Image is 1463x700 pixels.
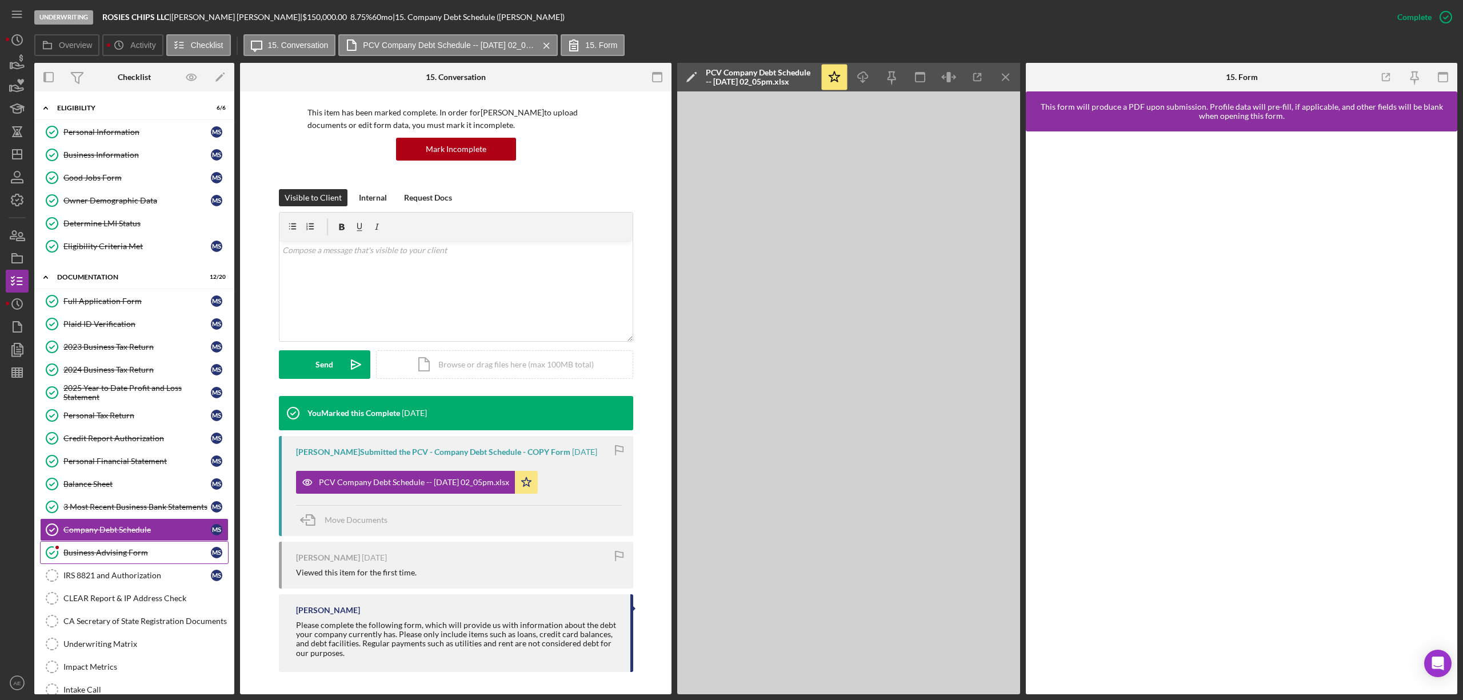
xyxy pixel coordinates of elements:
div: Complete [1397,6,1432,29]
div: [PERSON_NAME] [296,553,360,562]
div: Plaid ID Verification [63,319,211,329]
div: 2024 Business Tax Return [63,365,211,374]
div: Business Information [63,150,211,159]
div: Underwriting [34,10,93,25]
div: $150,000.00 [302,13,350,22]
div: Underwriting Matrix [63,639,228,649]
div: 3 Most Recent Business Bank Statements [63,502,211,511]
div: M S [211,478,222,490]
a: Business InformationMS [40,143,229,166]
iframe: Document Preview [677,91,1020,694]
div: Intake Call [63,685,228,694]
div: Personal Tax Return [63,411,211,420]
div: M S [211,195,222,206]
button: Internal [353,189,393,206]
div: Eligibility [57,105,197,111]
label: Activity [130,41,155,50]
div: Full Application Form [63,297,211,306]
div: Open Intercom Messenger [1424,650,1452,677]
div: PCV Company Debt Schedule -- [DATE] 02_05pm.xlsx [319,478,509,487]
button: Visible to Client [279,189,347,206]
time: 2025-07-30 18:05 [572,447,597,457]
button: 15. Form [561,34,625,56]
div: 15. Form [1226,73,1258,82]
div: M S [211,172,222,183]
a: CLEAR Report & IP Address Check [40,587,229,610]
div: [PERSON_NAME] [PERSON_NAME] | [171,13,302,22]
div: M S [211,433,222,444]
a: CA Secretary of State Registration Documents [40,610,229,633]
div: | [102,13,171,22]
button: Send [279,350,370,379]
label: Overview [59,41,92,50]
div: Personal Financial Statement [63,457,211,466]
button: Move Documents [296,506,399,534]
div: M S [211,547,222,558]
a: Company Debt ScheduleMS [40,518,229,541]
div: [PERSON_NAME] Submitted the PCV - Company Debt Schedule - COPY Form [296,447,570,457]
time: 2025-07-31 19:13 [402,409,427,418]
div: Viewed this item for the first time. [296,568,417,577]
div: M S [211,387,222,398]
div: M S [211,318,222,330]
div: M S [211,501,222,513]
div: 15. Conversation [426,73,486,82]
button: Complete [1386,6,1457,29]
button: PCV Company Debt Schedule -- [DATE] 02_05pm.xlsx [338,34,558,56]
div: Internal [359,189,387,206]
time: 2025-07-30 18:05 [362,553,387,562]
div: CLEAR Report & IP Address Check [63,594,228,603]
a: Underwriting Matrix [40,633,229,655]
div: IRS 8821 and Authorization [63,571,211,580]
button: Request Docs [398,189,458,206]
div: Good Jobs Form [63,173,211,182]
a: 2023 Business Tax ReturnMS [40,335,229,358]
div: 12 / 20 [205,274,226,281]
div: PCV Company Debt Schedule -- [DATE] 02_05pm.xlsx [706,68,814,86]
div: M S [211,295,222,307]
div: Request Docs [404,189,452,206]
a: 2024 Business Tax ReturnMS [40,358,229,381]
div: Documentation [57,274,197,281]
div: M S [211,126,222,138]
div: Business Advising Form [63,548,211,557]
label: PCV Company Debt Schedule -- [DATE] 02_05pm.xlsx [363,41,534,50]
a: Eligibility Criteria MetMS [40,235,229,258]
div: Eligibility Criteria Met [63,242,211,251]
div: Send [315,350,333,379]
div: Checklist [118,73,151,82]
div: M S [211,570,222,581]
div: M S [211,364,222,375]
div: 6 / 6 [205,105,226,111]
div: You Marked this Complete [307,409,400,418]
a: Impact Metrics [40,655,229,678]
a: Balance SheetMS [40,473,229,495]
a: Owner Demographic DataMS [40,189,229,212]
div: Company Debt Schedule [63,525,211,534]
a: Personal Financial StatementMS [40,450,229,473]
div: 2025 Year to Date Profit and Loss Statement [63,383,211,402]
a: Plaid ID VerificationMS [40,313,229,335]
div: M S [211,455,222,467]
a: 2025 Year to Date Profit and Loss StatementMS [40,381,229,404]
button: Activity [102,34,163,56]
a: Determine LMI Status [40,212,229,235]
div: Determine LMI Status [63,219,228,228]
iframe: Lenderfit form [1037,143,1447,683]
a: Personal InformationMS [40,121,229,143]
button: Mark Incomplete [396,138,516,161]
label: Checklist [191,41,223,50]
div: 60 mo [372,13,393,22]
a: Business Advising FormMS [40,541,229,564]
div: M S [211,341,222,353]
div: This form will produce a PDF upon submission. Profile data will pre-fill, if applicable, and othe... [1032,102,1452,121]
div: | 15. Company Debt Schedule ([PERSON_NAME]) [393,13,565,22]
div: M S [211,241,222,252]
a: Credit Report AuthorizationMS [40,427,229,450]
div: CA Secretary of State Registration Documents [63,617,228,626]
a: Full Application FormMS [40,290,229,313]
div: Please complete the following form, which will provide us with information about the debt your co... [296,621,619,657]
div: 8.75 % [350,13,372,22]
button: PCV Company Debt Schedule -- [DATE] 02_05pm.xlsx [296,471,538,494]
button: Overview [34,34,99,56]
